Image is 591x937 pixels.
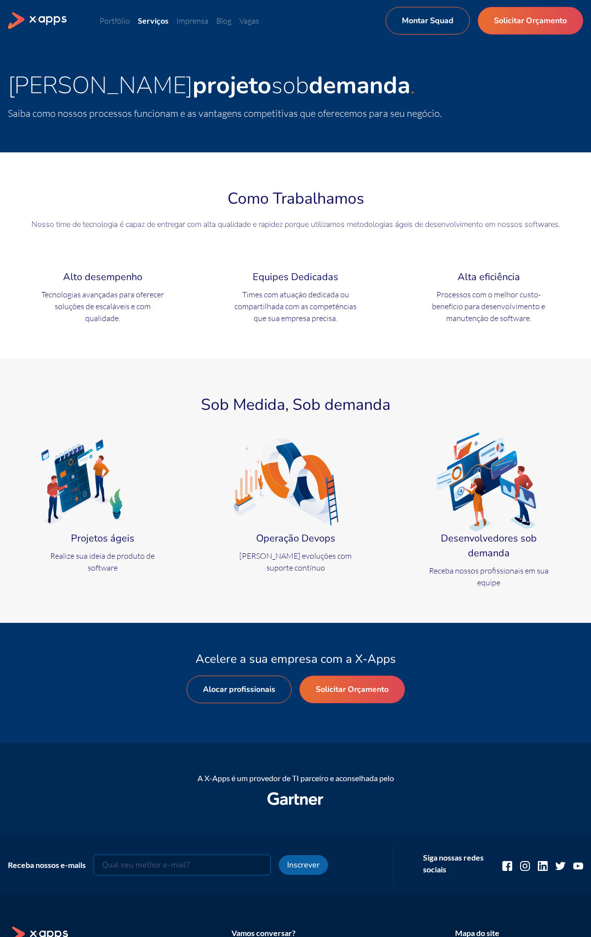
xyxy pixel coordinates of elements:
a: Serviços [138,16,168,25]
p: Processos com o melhor custo-benefício para desenvolvimento e manutenção de software. [427,288,550,324]
a: Portfólio [99,16,130,26]
input: Qual seu melhor e-mail? [94,855,271,875]
a: Vagas [239,16,259,26]
button: Inscrever [279,855,328,875]
h4: Equipes Dedicadas [234,270,357,285]
a: Alocar profissionais [187,676,292,703]
h4: Alta eficiência [427,270,550,285]
p: [PERSON_NAME] evoluções com suporte contínuo [234,550,357,574]
strong: demanda [309,69,410,102]
div: Siga nossas redes sociais [423,852,487,875]
div: Receba nossos e-mails [8,859,86,871]
p: Times com atuação dedicada ou compartilhada com as competências que sua empresa precisa. [234,288,357,324]
h4: Alto desempenho [41,270,164,285]
p: Realize sua ideia de produto de software [41,550,164,574]
a: Blog [216,16,231,26]
a: Imprensa [176,16,208,26]
h3: Como Trabalhamos [10,187,581,211]
h4: Operação Devops [234,531,357,546]
strong: projeto [193,69,271,102]
span: [PERSON_NAME] sob [8,69,410,102]
p: Tecnologias avançadas para oferecer soluções de escaláveis e com qualidade. [41,288,164,324]
span: Saiba como nossos processos funcionam e as vantagens competitivas que oferecemos para seu negócio. [8,107,442,119]
h4: Desenvolvedores sob demanda [427,531,550,561]
p: Receba nossos profissionais em sua equipe [427,565,550,588]
a: Solicitar Orçamento [478,7,583,35]
h3: Sob Medida, Sob demanda [10,393,581,417]
p: Nosso time de tecnologia é capaz de entregar com alta qualidade e rapidez porque utilizamos metod... [10,218,581,230]
a: Montar Squad [386,7,470,35]
h4: Projetos ágeis [41,531,164,546]
a: Solicitar Orçamento [299,676,405,703]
